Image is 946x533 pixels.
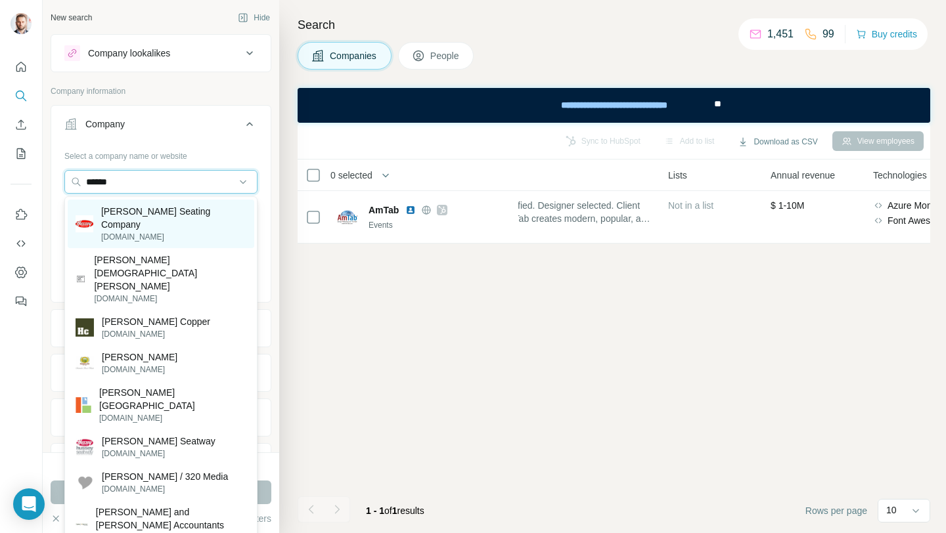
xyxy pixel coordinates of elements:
button: HQ location [51,357,271,389]
span: Annual revenue [771,169,835,182]
img: Hussey and Hussey Accountants [76,523,88,525]
button: Industry [51,312,271,344]
p: [PERSON_NAME] and [PERSON_NAME] Accountants [96,505,246,532]
img: Hussey [76,354,94,372]
p: [DOMAIN_NAME] [99,412,246,424]
img: Hussey Gay Bell [76,274,86,284]
button: Search [11,84,32,108]
p: [PERSON_NAME] Seating Company [101,205,246,231]
p: [DOMAIN_NAME] [102,328,210,340]
span: Not in a list [668,200,713,211]
img: LinkedIn logo [405,205,416,215]
div: Events [369,219,510,231]
button: Company lookalikes [51,37,271,69]
button: Use Surfe on LinkedIn [11,203,32,226]
button: Enrich CSV [11,113,32,137]
p: [PERSON_NAME] Copper [102,315,210,328]
img: Avatar [11,13,32,34]
span: Companies [330,49,378,62]
div: New search [51,12,92,24]
span: 1 - 1 [366,505,384,516]
span: results [366,505,424,516]
button: Annual revenue ($) [51,402,271,433]
h4: Search [298,16,930,34]
p: [DOMAIN_NAME] [102,483,228,495]
span: Lists [668,169,687,182]
p: 1,451 [767,26,794,42]
button: Download as CSV [729,132,826,152]
div: Company [85,117,125,131]
button: Feedback [11,289,32,313]
button: Company [51,108,271,145]
button: My lists [11,142,32,165]
p: 10 [886,503,897,517]
span: Architect specified. Designer selected. Client adored.™ AmTab creates modern, popular, and fun en... [458,199,652,225]
p: [PERSON_NAME] [102,351,177,364]
p: [PERSON_NAME] / 320 Media [102,470,228,483]
button: Employees (size) [51,446,271,478]
p: [DOMAIN_NAME] [102,448,215,459]
p: 99 [822,26,834,42]
span: Rows per page [805,504,867,517]
p: [DOMAIN_NAME] [101,231,246,243]
button: Clear [51,512,88,525]
p: Company information [51,85,271,97]
img: Hussey-Mayfield Memorial Public Library [76,397,91,413]
span: 1 [392,505,397,516]
p: [PERSON_NAME][GEOGRAPHIC_DATA] [99,386,246,412]
img: Hussey Copper [76,318,94,337]
p: [PERSON_NAME] [DEMOGRAPHIC_DATA] [PERSON_NAME] [94,253,246,293]
img: Logo of AmTab [337,207,358,228]
iframe: Banner [298,88,930,123]
span: Technologies [873,169,927,182]
div: Open Intercom Messenger [13,488,45,520]
p: [PERSON_NAME] Seatway [102,435,215,448]
button: Hide [229,8,279,28]
span: of [384,505,392,516]
p: [DOMAIN_NAME] [102,364,177,375]
div: Company lookalikes [88,47,170,60]
span: $ 1-10M [771,200,804,211]
button: Dashboard [11,261,32,284]
img: Hussey Seating Company [76,215,93,233]
span: AmTab [369,203,399,217]
span: People [430,49,461,62]
button: Use Surfe API [11,232,32,255]
img: Matthew Hussey / 320 Media [76,475,94,490]
img: Hussey Seatway [76,438,94,456]
button: Quick start [11,55,32,79]
p: [DOMAIN_NAME] [94,293,246,305]
button: Buy credits [856,25,917,43]
span: 0 selected [330,169,372,182]
div: Select a company name or website [64,145,258,162]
